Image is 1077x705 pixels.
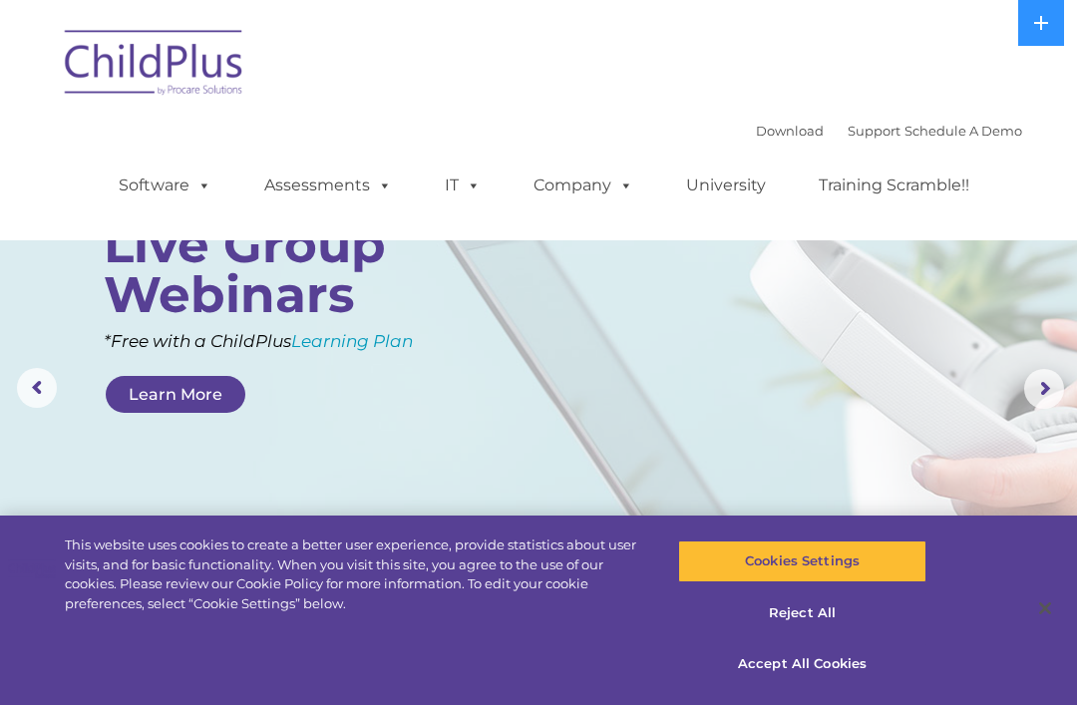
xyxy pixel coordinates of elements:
div: This website uses cookies to create a better user experience, provide statistics about user visit... [65,535,646,613]
a: Download [756,123,824,139]
a: Software [99,166,231,205]
a: Learn More [106,376,245,413]
a: Learning Plan [291,331,413,351]
a: Company [514,166,653,205]
button: Reject All [678,592,925,634]
rs-layer: *Free with a ChildPlus [104,325,484,357]
a: Assessments [244,166,412,205]
button: Accept All Cookies [678,643,925,685]
font: | [756,123,1022,139]
a: Training Scramble!! [799,166,989,205]
a: IT [425,166,501,205]
a: University [666,166,786,205]
a: Support [848,123,900,139]
img: ChildPlus by Procare Solutions [55,16,254,116]
button: Close [1023,586,1067,630]
button: Cookies Settings [678,540,925,582]
rs-layer: Live Group Webinars [104,220,454,320]
a: Schedule A Demo [904,123,1022,139]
